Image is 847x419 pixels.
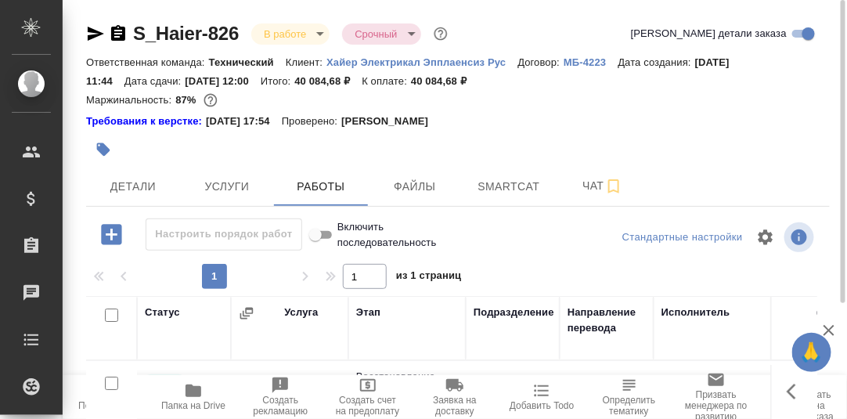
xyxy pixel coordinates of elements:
button: Призвать менеджера по развитию [672,375,759,419]
span: [PERSON_NAME] детали заказа [631,26,787,42]
button: Заявка на доставку [411,375,498,419]
button: Назначить [748,369,772,392]
span: из 1 страниц [396,266,462,289]
span: Создать счет на предоплату [333,395,402,417]
span: Папка на Drive [161,400,225,411]
span: Настроить таблицу [747,219,784,256]
div: Нажми, чтобы открыть папку с инструкцией [86,114,206,129]
p: К оплате: [362,75,411,87]
span: Услуги [189,177,265,197]
p: 40 084,68 ₽ [411,75,478,87]
button: Доп статусы указывают на важность/срочность заказа [431,23,451,44]
a: Хайер Электрикал Эпплаенсиз Рус [326,55,517,68]
button: Скопировать ссылку [109,24,128,43]
button: Создать рекламацию [237,375,324,419]
span: Smartcat [471,177,546,197]
p: 87% [175,94,200,106]
p: Ответственная команда: [86,56,209,68]
button: Папка на Drive [150,375,236,419]
div: Направление перевода [568,305,646,336]
p: Восстановление сложного макета с част... [356,369,458,416]
button: Добавить тэг [86,132,121,167]
span: Создать рекламацию [247,395,315,417]
div: Услуга [284,305,318,320]
button: Скопировать ссылку на оценку заказа [760,375,847,419]
p: Дата сдачи: [124,75,185,87]
button: Определить тематику [586,375,672,419]
span: Чат [565,176,640,196]
button: Здесь прячутся важные кнопки [777,373,815,410]
p: [DATE] 17:54 [206,114,282,129]
div: split button [618,226,747,250]
p: Итого: [261,75,294,87]
span: Посмотреть информацию [784,222,817,252]
div: В работе [251,23,330,45]
button: Срочный [350,27,402,41]
p: Дата создания: [618,56,695,68]
span: Файлы [377,177,452,197]
button: Скопировать ссылку для ЯМессенджера [86,24,105,43]
button: 🙏 [792,333,831,372]
span: Определить тематику [595,395,663,417]
button: Создать счет на предоплату [324,375,411,419]
p: МБ-4223 [564,56,618,68]
span: Заявка на доставку [420,395,488,417]
span: Пересчитать [78,400,134,411]
span: 🙏 [798,336,825,369]
span: Добавить Todo [510,400,574,411]
p: Хайер Электрикал Эпплаенсиз Рус [326,56,517,68]
button: Добавить работу [90,219,133,251]
p: Проверено: [282,114,342,129]
div: В работе [342,23,420,45]
p: Договор: [517,56,564,68]
div: Этап [356,305,380,320]
p: 40 084,68 ₽ [294,75,362,87]
p: Технический [209,56,286,68]
div: Менеджер проверил работу исполнителя, передает ее на следующий этап [141,373,223,394]
p: [DATE] 12:00 [185,75,261,87]
button: В работе [259,27,311,41]
button: Сгруппировать [239,305,254,321]
div: Статус [145,305,180,320]
a: МБ-4223 [564,55,618,68]
p: Маржинальность: [86,94,175,106]
div: Подразделение [474,305,554,320]
span: Работы [283,177,359,197]
p: [PERSON_NAME] [341,114,440,129]
a: Требования к верстке: [86,114,206,129]
p: Клиент: [286,56,326,68]
button: Добавить Todo [499,375,586,419]
div: Исполнитель [661,305,730,320]
a: S_Haier-826 [133,23,239,44]
button: Пересчитать [63,375,150,419]
button: 4452.18 RUB; [200,90,221,110]
span: Детали [96,177,171,197]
